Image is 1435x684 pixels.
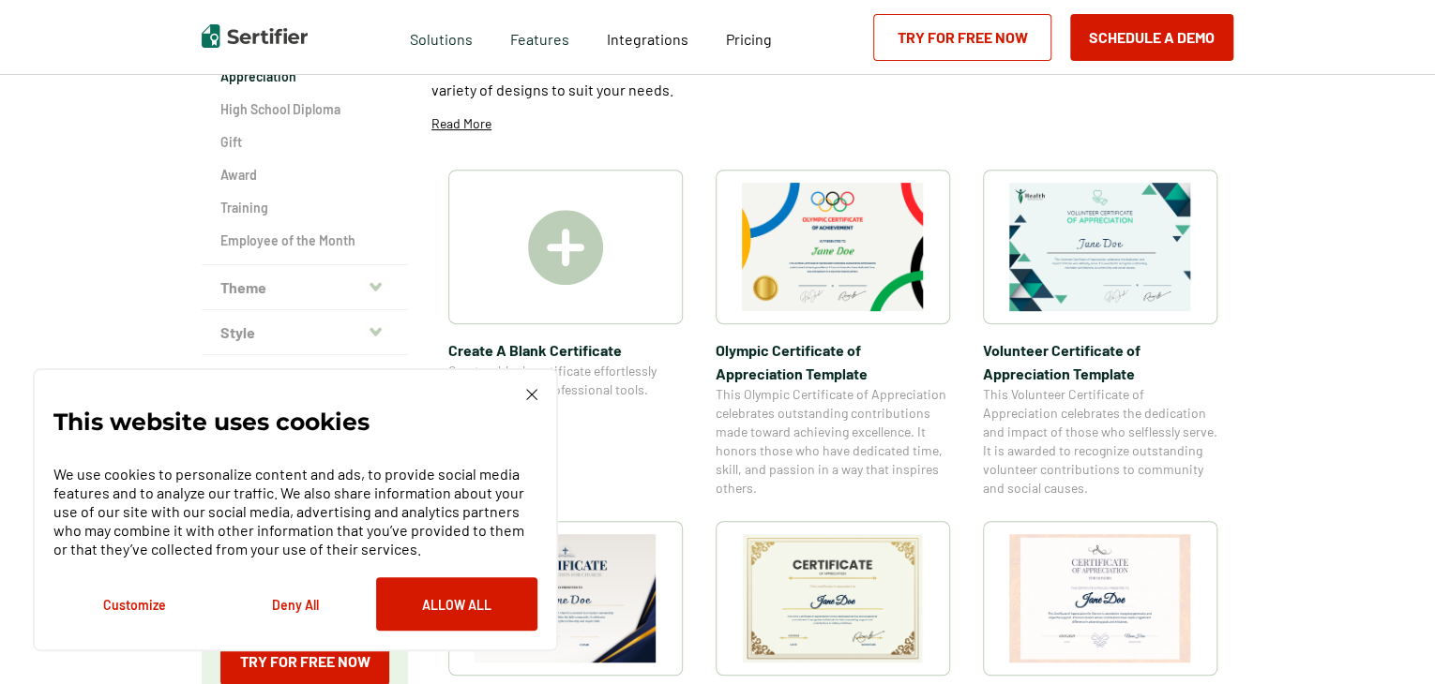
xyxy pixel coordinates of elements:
button: Color [202,355,408,400]
a: Appreciation [220,67,389,86]
a: Pricing [726,25,772,49]
p: Read More [431,114,491,133]
a: Try for Free Now [873,14,1051,61]
button: Style [202,310,408,355]
img: Certificate of Appreciation for Church​ [475,534,657,662]
img: Create A Blank Certificate [528,210,603,285]
a: Employee of the Month [220,231,389,250]
button: Allow All [376,577,537,631]
a: Volunteer Certificate of Appreciation TemplateVolunteer Certificate of Appreciation TemplateThis ... [983,170,1217,498]
span: Integrations [607,30,688,48]
span: Pricing [726,30,772,48]
p: This website uses cookies [53,412,370,431]
span: Create a blank certificate effortlessly using Sertifier’s professional tools. [448,362,683,399]
img: Certificate of Appreciation for Donors​ Template [1009,534,1191,662]
span: Create A Blank Certificate [448,338,683,362]
span: This Olympic Certificate of Appreciation celebrates outstanding contributions made toward achievi... [716,385,950,498]
a: Award [220,166,389,185]
button: Customize [53,577,215,631]
button: Theme [202,265,408,310]
a: High School Diploma [220,100,389,119]
a: Training [220,199,389,217]
span: Volunteer Certificate of Appreciation Template [983,338,1217,385]
a: Gift [220,133,389,152]
img: Volunteer Certificate of Appreciation Template [1009,183,1191,311]
button: Schedule a Demo [1070,14,1233,61]
span: Features [510,25,569,49]
button: Deny All [215,577,376,631]
span: Solutions [410,25,473,49]
p: We use cookies to personalize content and ads, to provide social media features and to analyze ou... [53,465,537,558]
img: Sertifier | Digital Credentialing Platform [202,24,308,48]
img: Army Certificate of Appreciation​ Template [742,534,924,662]
a: Olympic Certificate of Appreciation​ TemplateOlympic Certificate of Appreciation​ TemplateThis Ol... [716,170,950,498]
img: Cookie Popup Close [526,389,537,400]
img: Olympic Certificate of Appreciation​ Template [742,183,924,311]
a: Integrations [607,25,688,49]
span: Olympic Certificate of Appreciation​ Template [716,338,950,385]
span: This Volunteer Certificate of Appreciation celebrates the dedication and impact of those who self... [983,385,1217,498]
